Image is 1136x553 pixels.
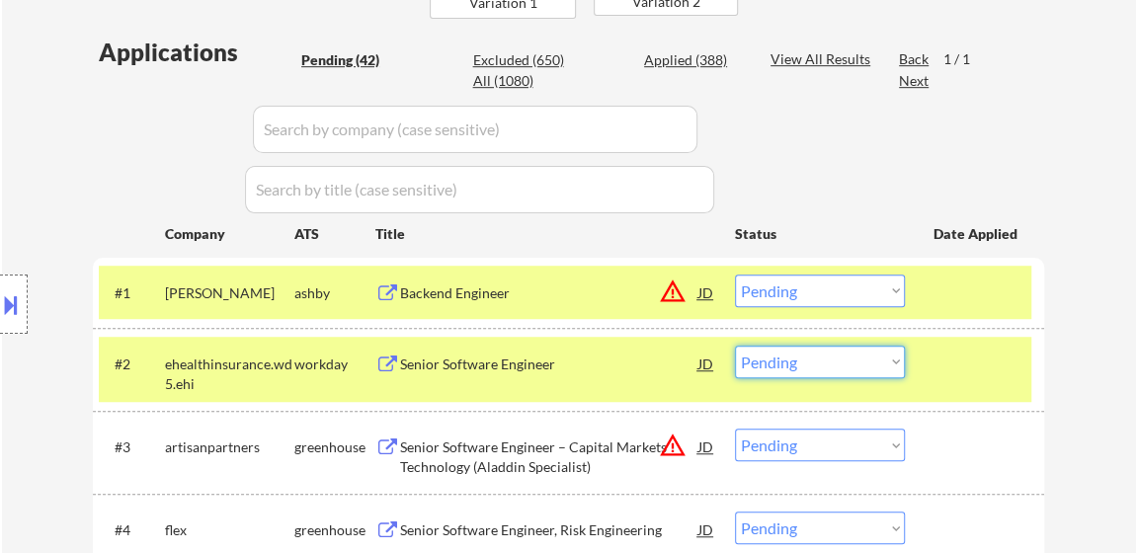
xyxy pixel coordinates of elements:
button: warning_amber [659,277,687,305]
div: View All Results [771,49,876,69]
div: JD [696,275,716,310]
div: JD [696,346,716,381]
input: Search by title (case sensitive) [245,166,714,213]
div: Date Applied [933,224,1020,244]
input: Search by company (case sensitive) [253,106,697,153]
div: Excluded (650) [472,50,571,70]
div: Backend Engineer [400,283,698,303]
div: All (1080) [472,71,571,91]
div: 1 / 1 [943,49,989,69]
div: Pending (42) [301,50,400,70]
div: #4 [115,520,149,540]
div: Title [375,224,716,244]
div: Senior Software Engineer [400,355,698,374]
div: JD [696,429,716,464]
div: Senior Software Engineer – Capital Markets Technology (Aladdin Specialist) [400,437,698,476]
div: Applications [99,40,294,64]
button: warning_amber [659,432,687,459]
div: Senior Software Engineer, Risk Engineering [400,520,698,540]
div: Next [899,71,931,91]
div: JD [696,512,716,547]
div: Status [735,215,905,251]
div: Back [899,49,931,69]
div: Applied (388) [644,50,743,70]
div: greenhouse [294,520,375,540]
div: flex [165,520,294,540]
